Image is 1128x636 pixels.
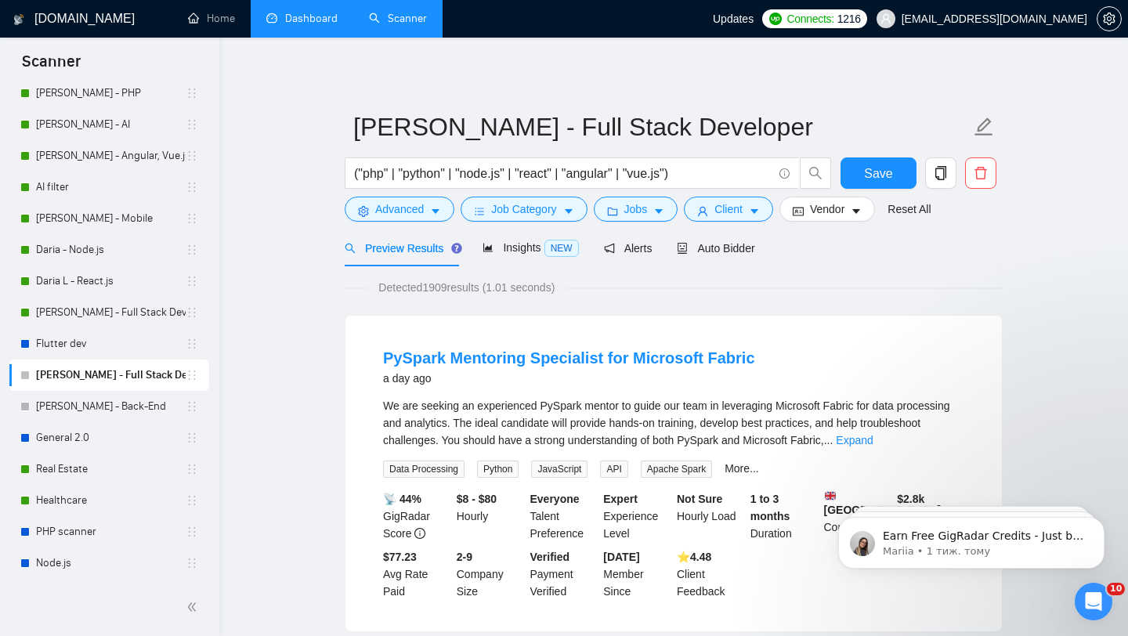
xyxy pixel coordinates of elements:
button: settingAdvancedcaret-down [345,197,454,222]
span: setting [1097,13,1121,25]
iframe: Intercom live chat [1075,583,1112,620]
li: Oleksii K. - AI [9,109,209,140]
a: homeHome [188,12,235,25]
span: setting [358,205,369,217]
div: Hourly Load [674,490,747,542]
span: holder [186,244,198,256]
div: Talent Preference [527,490,601,542]
span: caret-down [563,205,574,217]
button: search [800,157,831,189]
span: Jobs [624,201,648,218]
a: Daria - Node.js [36,234,186,266]
span: info-circle [414,528,425,539]
span: holder [186,181,198,193]
button: copy [925,157,956,189]
b: $8 - $80 [457,493,497,505]
a: Expand [836,434,873,446]
button: delete [965,157,996,189]
a: PHP scanner [36,516,186,547]
li: PHP scanner [9,516,209,547]
li: Healthcare [9,485,209,516]
li: General 2.0 [9,422,209,454]
span: user [880,13,891,24]
span: user [697,205,708,217]
button: folderJobscaret-down [594,197,678,222]
div: Member Since [600,548,674,600]
span: holder [186,150,198,162]
button: idcardVendorcaret-down [779,197,875,222]
span: holder [186,432,198,444]
span: holder [186,400,198,413]
li: Alexander G. - Full Stack Developer [9,360,209,391]
span: caret-down [851,205,862,217]
div: We are seeking an experienced PySpark mentor to guide our team in leveraging Microsoft Fabric for... [383,397,964,449]
span: robot [677,243,688,254]
b: Expert [603,493,638,505]
span: API [600,461,627,478]
img: upwork-logo.png [769,13,782,25]
a: searchScanner [369,12,427,25]
input: Scanner name... [353,107,971,146]
span: bars [474,205,485,217]
a: Reset All [888,201,931,218]
button: setting [1097,6,1122,31]
span: ... [824,434,833,446]
div: Company Size [454,548,527,600]
div: Duration [747,490,821,542]
span: Insights [483,241,578,254]
span: Client [714,201,743,218]
span: holder [186,463,198,475]
span: Job Category [491,201,556,218]
a: setting [1097,13,1122,25]
span: search [345,243,356,254]
span: We are seeking an experienced PySpark mentor to guide our team in leveraging Microsoft Fabric for... [383,399,949,446]
a: More... [725,462,759,475]
span: Detected 1909 results (1.01 seconds) [367,279,566,296]
b: Everyone [530,493,580,505]
span: double-left [186,599,202,615]
img: logo [13,7,24,32]
span: Advanced [375,201,424,218]
span: holder [186,275,198,287]
a: [PERSON_NAME] - Mobile [36,203,186,234]
span: Vendor [810,201,844,218]
span: NEW [544,240,579,257]
a: Flutter dev [36,328,186,360]
li: Daria - Node.js [9,234,209,266]
b: Verified [530,551,570,563]
span: caret-down [749,205,760,217]
a: [PERSON_NAME] - Angular, Vue.js [36,140,186,172]
input: Search Freelance Jobs... [354,164,772,183]
li: Andrew T. - Mobile [9,203,209,234]
span: 10 [1107,583,1125,595]
span: Auto Bidder [677,242,754,255]
span: area-chart [483,242,493,253]
div: GigRadar Score [380,490,454,542]
span: holder [186,494,198,507]
span: Apache Spark [641,461,712,478]
b: ⭐️ 4.48 [677,551,711,563]
button: Save [841,157,916,189]
span: holder [186,557,198,569]
span: Data Processing [383,461,465,478]
a: PySpark Mentoring Specialist for Microsoft Fabric [383,349,755,367]
li: AI filter [9,172,209,203]
a: General 2.0 [36,422,186,454]
a: AI filter [36,172,186,203]
b: Not Sure [677,493,722,505]
li: Andrew T. - Full Stack Developer [9,297,209,328]
span: info-circle [779,168,790,179]
a: [PERSON_NAME] - PHP [36,78,186,109]
a: Real Estate [36,454,186,485]
li: Oleksii K. - PHP [9,78,209,109]
span: notification [604,243,615,254]
button: userClientcaret-down [684,197,773,222]
span: holder [186,118,198,131]
li: Real Estate [9,454,209,485]
span: folder [607,205,618,217]
b: [DATE] [603,551,639,563]
span: Connects: [786,10,833,27]
li: Oleksii K. - Angular, Vue.js [9,140,209,172]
